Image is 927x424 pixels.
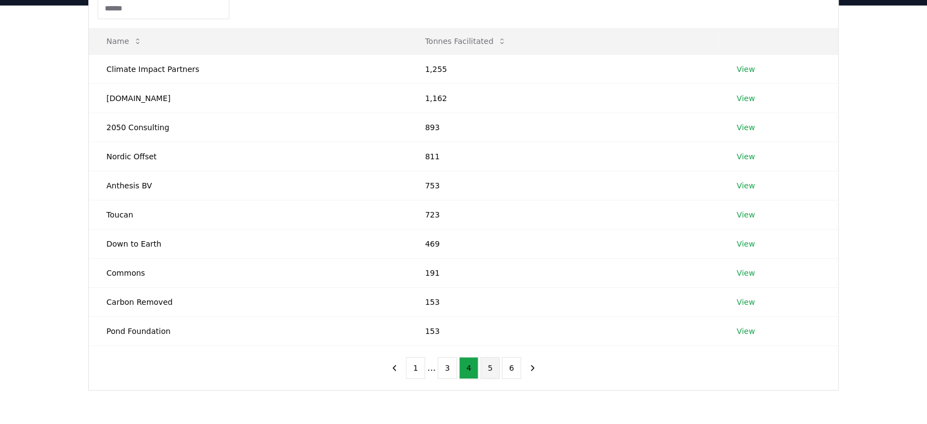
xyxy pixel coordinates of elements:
[89,171,408,200] td: Anthesis BV
[408,54,719,83] td: 1,255
[89,200,408,229] td: Toucan
[89,287,408,316] td: Carbon Removed
[737,122,755,133] a: View
[438,357,457,379] button: 3
[737,297,755,308] a: View
[408,316,719,345] td: 153
[385,357,404,379] button: previous page
[737,151,755,162] a: View
[408,258,719,287] td: 191
[737,93,755,104] a: View
[416,30,516,52] button: Tonnes Facilitated
[737,180,755,191] a: View
[89,113,408,142] td: 2050 Consulting
[459,357,478,379] button: 4
[89,229,408,258] td: Down to Earth
[408,229,719,258] td: 469
[737,64,755,75] a: View
[408,200,719,229] td: 723
[406,357,425,379] button: 1
[737,209,755,220] a: View
[408,142,719,171] td: 811
[89,142,408,171] td: Nordic Offset
[89,316,408,345] td: Pond Foundation
[408,287,719,316] td: 153
[98,30,151,52] button: Name
[89,83,408,113] td: [DOMAIN_NAME]
[737,326,755,337] a: View
[523,357,542,379] button: next page
[737,238,755,249] a: View
[481,357,500,379] button: 5
[427,361,436,375] li: ...
[408,83,719,113] td: 1,162
[502,357,521,379] button: 6
[408,113,719,142] td: 893
[408,171,719,200] td: 753
[89,258,408,287] td: Commons
[89,54,408,83] td: Climate Impact Partners
[737,267,755,278] a: View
